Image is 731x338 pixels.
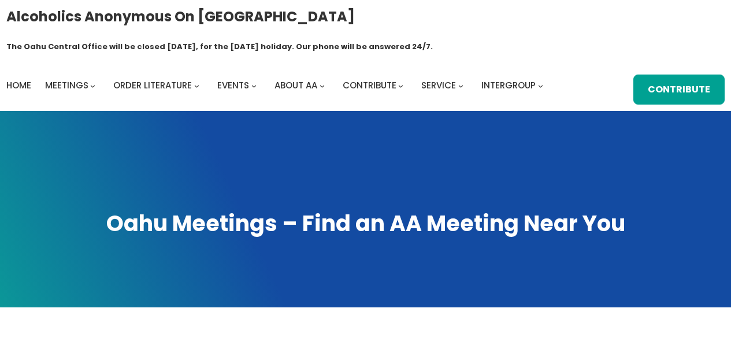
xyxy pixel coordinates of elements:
[343,79,396,91] span: Contribute
[194,83,199,88] button: Order Literature submenu
[633,75,725,105] a: Contribute
[45,79,88,91] span: Meetings
[343,77,396,94] a: Contribute
[6,79,31,91] span: Home
[421,79,456,91] span: Service
[481,77,536,94] a: Intergroup
[6,41,433,53] h1: The Oahu Central Office will be closed [DATE], for the [DATE] holiday. Our phone will be answered...
[6,77,31,94] a: Home
[421,77,456,94] a: Service
[217,79,249,91] span: Events
[12,209,719,239] h1: Oahu Meetings – Find an AA Meeting Near You
[320,83,325,88] button: About AA submenu
[398,83,403,88] button: Contribute submenu
[458,83,463,88] button: Service submenu
[274,79,317,91] span: About AA
[538,83,543,88] button: Intergroup submenu
[217,77,249,94] a: Events
[6,77,547,94] nav: Intergroup
[6,4,355,29] a: Alcoholics Anonymous on [GEOGRAPHIC_DATA]
[251,83,257,88] button: Events submenu
[113,79,192,91] span: Order Literature
[90,83,95,88] button: Meetings submenu
[274,77,317,94] a: About AA
[481,79,536,91] span: Intergroup
[45,77,88,94] a: Meetings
